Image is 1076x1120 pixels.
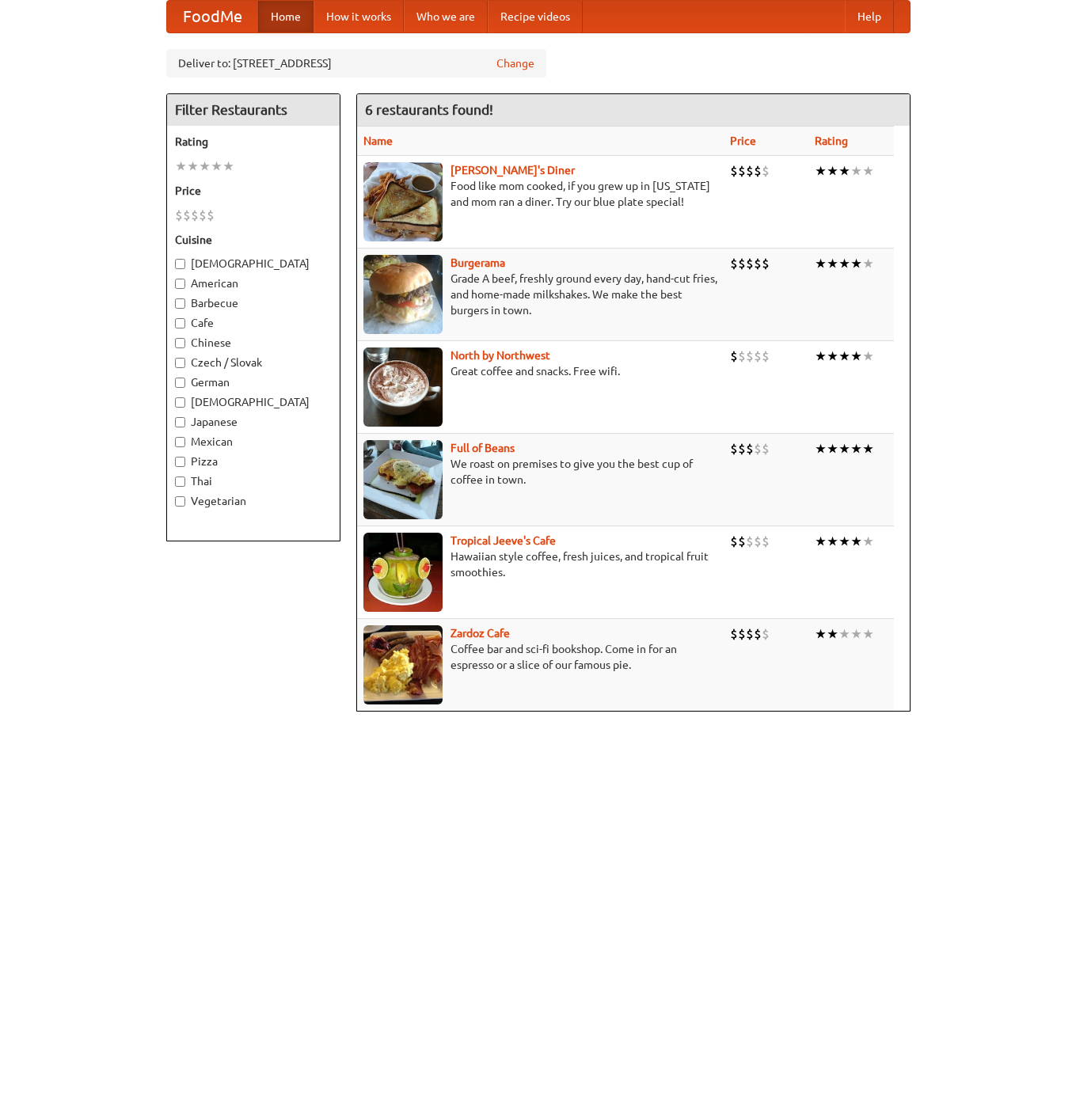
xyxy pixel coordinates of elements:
[488,1,583,32] a: Recipe videos
[754,533,762,550] li: $
[754,347,762,365] li: $
[815,440,827,457] li: ★
[838,347,850,365] li: ★
[754,162,762,180] li: $
[207,207,215,224] li: $
[827,533,838,550] li: ★
[738,440,746,457] li: $
[175,207,183,224] li: $
[363,641,717,673] p: Coffee bar and sci-fi bookshop. Come in for an espresso or a slice of our famous pie.
[827,625,838,643] li: ★
[183,207,191,224] li: $
[363,347,443,427] img: north.jpg
[211,158,222,175] li: ★
[363,625,443,704] img: zardoz.jpg
[175,259,185,269] input: [DEMOGRAPHIC_DATA]
[838,533,850,550] li: ★
[762,347,770,365] li: $
[746,625,754,643] li: $
[746,255,754,272] li: $
[175,158,187,175] li: ★
[762,162,770,180] li: $
[862,440,874,457] li: ★
[175,473,332,489] label: Thai
[827,255,838,272] li: ★
[175,295,332,311] label: Barbecue
[730,347,738,365] li: $
[815,255,827,272] li: ★
[850,625,862,643] li: ★
[738,255,746,272] li: $
[838,162,850,180] li: ★
[175,232,332,248] h5: Cuisine
[166,49,546,78] div: Deliver to: [STREET_ADDRESS]
[363,178,717,210] p: Food like mom cooked, if you grew up in [US_STATE] and mom ran a diner. Try our blue plate special!
[746,347,754,365] li: $
[738,347,746,365] li: $
[827,162,838,180] li: ★
[838,255,850,272] li: ★
[862,625,874,643] li: ★
[845,1,894,32] a: Help
[862,255,874,272] li: ★
[175,355,332,370] label: Czech / Slovak
[754,625,762,643] li: $
[363,440,443,519] img: beans.jpg
[451,349,550,362] a: North by Northwest
[762,255,770,272] li: $
[850,255,862,272] li: ★
[175,335,332,351] label: Chinese
[746,533,754,550] li: $
[363,162,443,241] img: sallys.jpg
[175,476,185,487] input: Thai
[175,454,332,469] label: Pizza
[862,347,874,365] li: ★
[754,255,762,272] li: $
[175,318,185,328] input: Cafe
[175,496,185,507] input: Vegetarian
[827,347,838,365] li: ★
[175,298,185,309] input: Barbecue
[451,534,556,547] a: Tropical Jeeve's Cafe
[738,625,746,643] li: $
[175,437,185,447] input: Mexican
[175,256,332,271] label: [DEMOGRAPHIC_DATA]
[838,440,850,457] li: ★
[451,442,515,454] b: Full of Beans
[363,255,443,334] img: burgerama.jpg
[451,164,575,177] a: [PERSON_NAME]'s Diner
[754,440,762,457] li: $
[175,315,332,331] label: Cafe
[363,533,443,612] img: jeeves.jpg
[363,363,717,379] p: Great coffee and snacks. Free wifi.
[762,440,770,457] li: $
[815,533,827,550] li: ★
[850,347,862,365] li: ★
[838,625,850,643] li: ★
[815,162,827,180] li: ★
[850,440,862,457] li: ★
[175,414,332,430] label: Japanese
[175,134,332,150] h5: Rating
[175,394,332,410] label: [DEMOGRAPHIC_DATA]
[451,627,510,640] a: Zardoz Cafe
[175,457,185,467] input: Pizza
[167,1,258,32] a: FoodMe
[222,158,234,175] li: ★
[815,135,848,147] a: Rating
[451,256,505,269] a: Burgerama
[365,102,493,117] ng-pluralize: 6 restaurants found!
[175,183,332,199] h5: Price
[862,533,874,550] li: ★
[850,162,862,180] li: ★
[730,625,738,643] li: $
[762,533,770,550] li: $
[258,1,314,32] a: Home
[175,358,185,368] input: Czech / Slovak
[175,397,185,408] input: [DEMOGRAPHIC_DATA]
[199,207,207,224] li: $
